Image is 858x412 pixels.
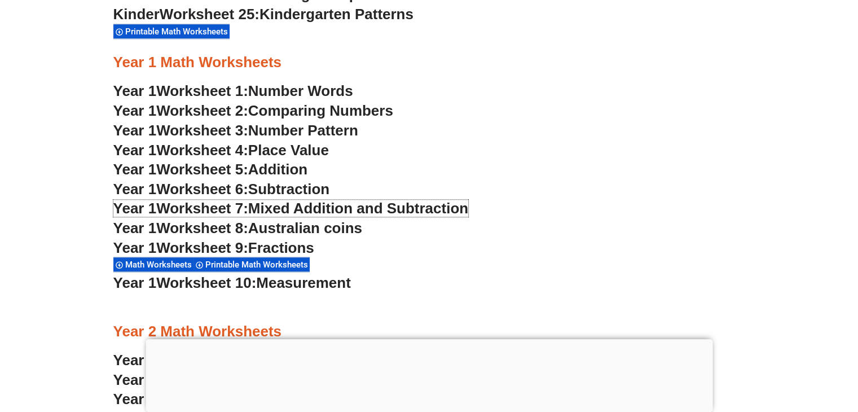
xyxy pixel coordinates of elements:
[156,200,248,217] span: Worksheet 7:
[113,322,745,341] h3: Year 2 Math Worksheets
[113,161,308,178] a: Year 1Worksheet 5:Addition
[125,27,231,37] span: Printable Math Worksheets
[156,220,248,236] span: Worksheet 8:
[113,371,333,388] a: Year 2 Worksheet 2:Place Value
[113,24,230,39] div: Printable Math Worksheets
[156,142,248,159] span: Worksheet 4:
[248,122,358,139] span: Number Pattern
[248,220,362,236] span: Australian coins
[113,181,330,198] a: Year 1Worksheet 6:Subtraction
[113,53,745,72] h3: Year 1 Math Worksheets
[259,6,413,23] span: Kindergarten Patterns
[248,239,314,256] span: Fractions
[248,161,307,178] span: Addition
[125,260,195,270] span: Math Worksheets
[156,239,248,256] span: Worksheet 9:
[156,274,256,291] span: Worksheet 10:
[113,257,193,272] div: Math Worksheets
[113,352,253,369] span: Year 2 Worksheet 1:
[193,257,310,272] div: Printable Math Worksheets
[156,181,248,198] span: Worksheet 6:
[256,274,351,291] span: Measurement
[248,200,468,217] span: Mixed Addition and Subtraction
[156,82,248,99] span: Worksheet 1:
[113,82,353,99] a: Year 1Worksheet 1:Number Words
[113,220,362,236] a: Year 1Worksheet 8:Australian coins
[113,391,253,407] span: Year 2 Worksheet 3:
[248,142,329,159] span: Place Value
[113,200,469,217] a: Year 1Worksheet 7:Mixed Addition and Subtraction
[113,102,393,119] a: Year 1Worksheet 2:Comparing Numbers
[156,122,248,139] span: Worksheet 3:
[248,82,353,99] span: Number Words
[156,102,248,119] span: Worksheet 2:
[160,6,259,23] span: Worksheet 25:
[146,339,712,409] iframe: Advertisement
[113,122,358,139] a: Year 1Worksheet 3:Number Pattern
[248,102,393,119] span: Comparing Numbers
[205,260,311,270] span: Printable Math Worksheets
[113,274,351,291] a: Year 1Worksheet 10:Measurement
[670,285,858,412] iframe: Chat Widget
[113,391,321,407] a: Year 2 Worksheet 3:Rounding
[248,181,329,198] span: Subtraction
[113,142,329,159] a: Year 1Worksheet 4:Place Value
[156,161,248,178] span: Worksheet 5:
[113,239,314,256] a: Year 1Worksheet 9:Fractions
[113,371,253,388] span: Year 2 Worksheet 2:
[113,352,352,369] a: Year 2 Worksheet 1:Skip Counting
[113,6,160,23] span: Kinder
